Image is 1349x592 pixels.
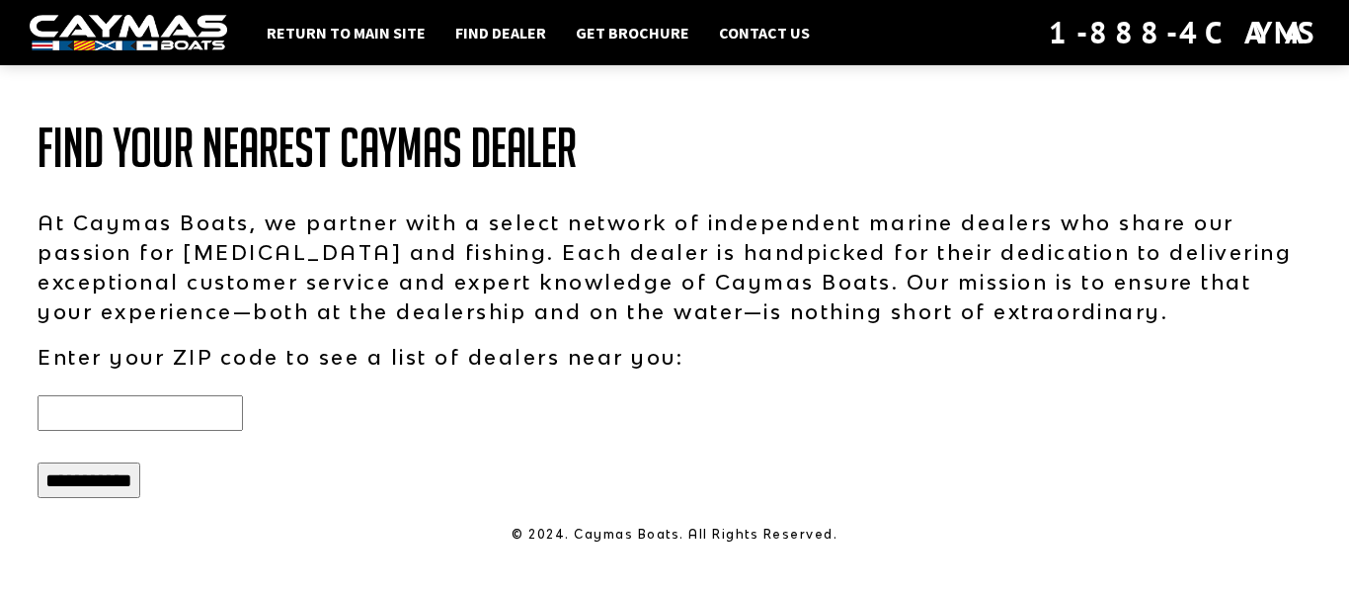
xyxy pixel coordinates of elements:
p: At Caymas Boats, we partner with a select network of independent marine dealers who share our pas... [38,208,1311,326]
p: Enter your ZIP code to see a list of dealers near you: [38,342,1311,372]
a: Contact Us [709,20,820,45]
a: Return to main site [257,20,436,45]
a: Get Brochure [566,20,699,45]
img: white-logo-c9c8dbefe5ff5ceceb0f0178aa75bf4bb51f6bca0971e226c86eb53dfe498488.png [30,15,227,51]
div: 1-888-4CAYMAS [1049,11,1319,54]
h1: Find Your Nearest Caymas Dealer [38,119,1311,178]
p: © 2024. Caymas Boats. All Rights Reserved. [38,526,1311,544]
a: Find Dealer [445,20,556,45]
